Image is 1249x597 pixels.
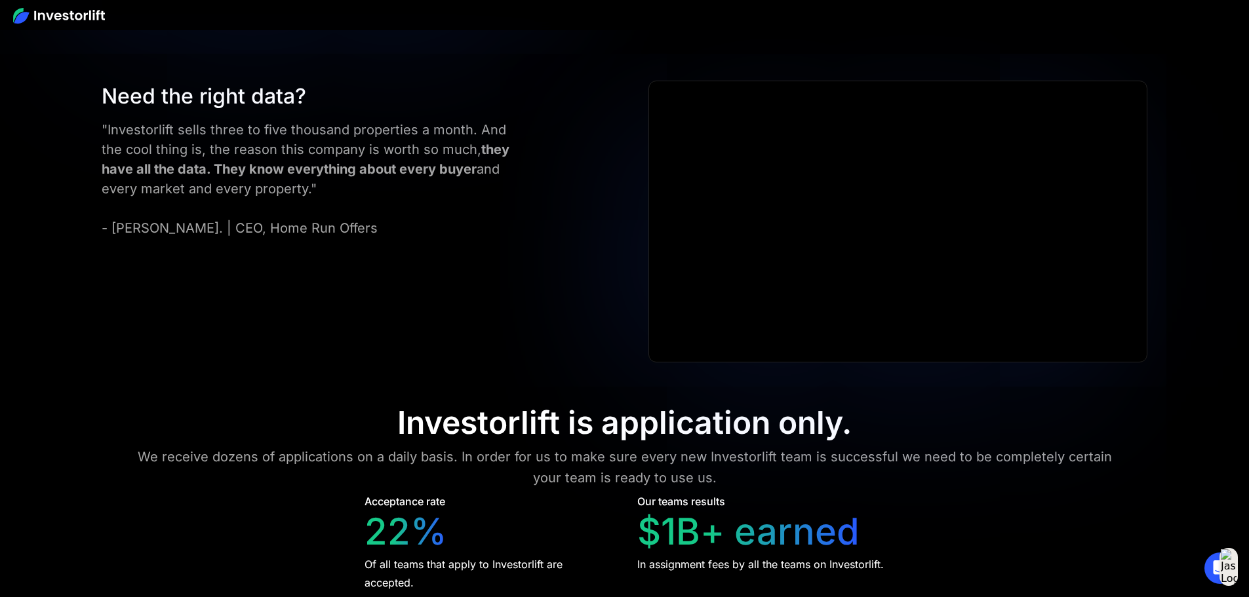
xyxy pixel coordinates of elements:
iframe: Ryan Pineda | Testimonial [649,81,1146,362]
div: Open Intercom Messenger [1204,552,1236,584]
div: Our teams results [637,493,725,509]
div: Of all teams that apply to Investorlift are accepted. [365,555,613,592]
div: $1B+ earned [637,510,860,554]
div: In assignment fees by all the teams on Investorlift. [637,555,884,573]
div: 22% [365,510,447,554]
div: Need the right data? [102,81,529,112]
div: Acceptance rate [365,493,445,509]
div: We receive dozens of applications on a daily basis. In order for us to make sure every new Invest... [125,446,1124,488]
div: Investorlift is application only. [397,404,852,442]
strong: they have all the data. They know everything about every buyer [102,142,509,177]
div: "Investorlift sells three to five thousand properties a month. And the cool thing is, the reason ... [102,120,529,238]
